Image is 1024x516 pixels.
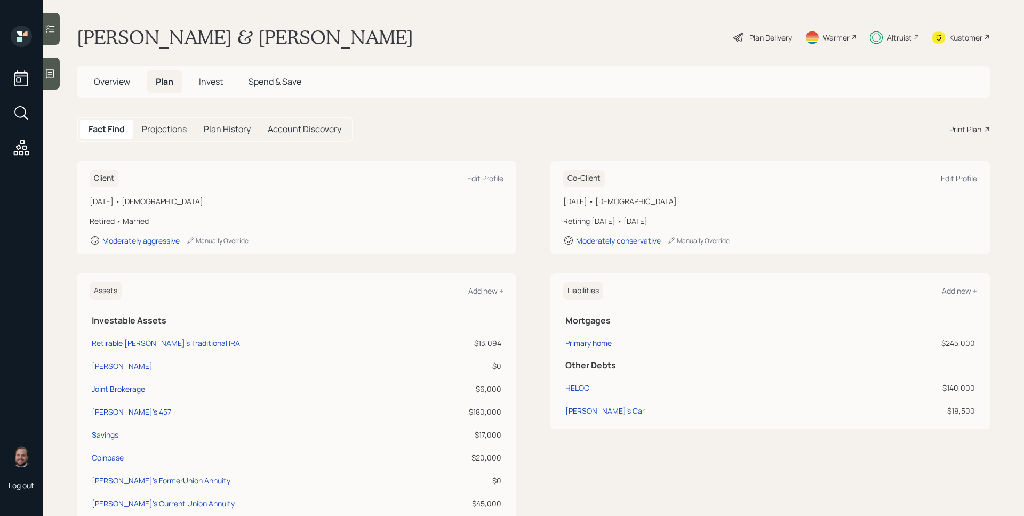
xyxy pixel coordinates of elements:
[421,429,501,440] div: $17,000
[11,446,32,467] img: james-distasi-headshot.png
[204,124,251,134] h5: Plan History
[77,26,413,49] h1: [PERSON_NAME] & [PERSON_NAME]
[421,337,501,349] div: $13,094
[565,382,589,393] div: HELOC
[563,282,603,300] h6: Liabilities
[9,480,34,490] div: Log out
[667,236,730,245] div: Manually Override
[942,286,977,296] div: Add new +
[249,76,301,87] span: Spend & Save
[468,286,503,296] div: Add new +
[92,406,171,417] div: [PERSON_NAME]'s 457
[421,452,501,463] div: $20,000
[421,383,501,394] div: $6,000
[887,32,912,43] div: Altruist
[199,76,223,87] span: Invest
[850,405,975,416] div: $19,500
[92,429,118,440] div: Savings
[823,32,850,43] div: Warmer
[92,452,124,463] div: Coinbase
[565,360,975,370] h5: Other Debts
[92,360,153,372] div: [PERSON_NAME]
[850,337,975,349] div: $245,000
[563,170,605,187] h6: Co-Client
[92,498,235,509] div: [PERSON_NAME]'s Current Union Annuity
[156,76,173,87] span: Plan
[421,498,501,509] div: $45,000
[94,76,130,87] span: Overview
[90,282,122,300] h6: Assets
[186,236,249,245] div: Manually Override
[850,382,975,393] div: $140,000
[563,215,977,227] div: Retiring [DATE] • [DATE]
[565,316,975,326] h5: Mortgages
[92,475,230,486] div: [PERSON_NAME]'s FormerUnion Annuity
[142,124,187,134] h5: Projections
[565,405,645,416] div: [PERSON_NAME]'s Car
[268,124,341,134] h5: Account Discovery
[89,124,125,134] h5: Fact Find
[941,173,977,183] div: Edit Profile
[749,32,792,43] div: Plan Delivery
[90,196,503,207] div: [DATE] • [DEMOGRAPHIC_DATA]
[421,406,501,417] div: $180,000
[421,475,501,486] div: $0
[92,316,501,326] h5: Investable Assets
[467,173,503,183] div: Edit Profile
[421,360,501,372] div: $0
[90,215,503,227] div: Retired • Married
[565,337,612,349] div: Primary home
[90,170,118,187] h6: Client
[576,236,661,246] div: Moderately conservative
[92,337,240,349] div: Retirable [PERSON_NAME]'s Traditional IRA
[563,196,977,207] div: [DATE] • [DEMOGRAPHIC_DATA]
[92,383,145,394] div: Joint Brokerage
[102,236,180,246] div: Moderately aggressive
[949,32,982,43] div: Kustomer
[949,124,981,135] div: Print Plan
